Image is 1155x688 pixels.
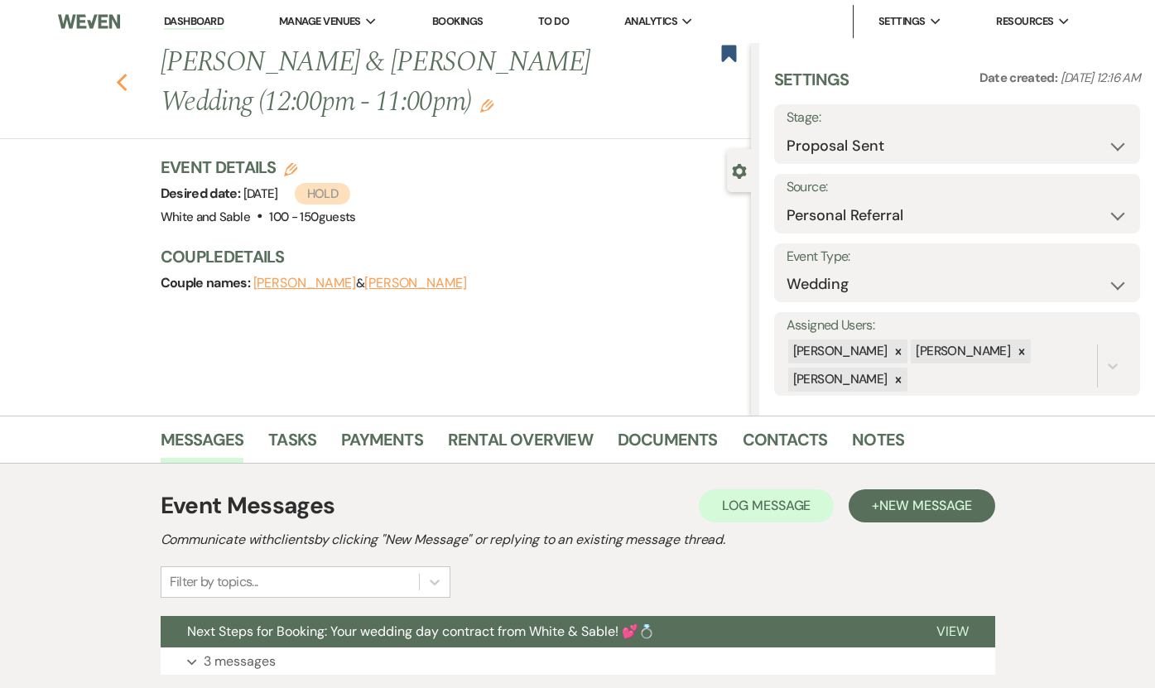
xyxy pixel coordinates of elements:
label: Assigned Users: [787,314,1128,338]
button: 3 messages [161,647,995,676]
span: Desired date: [161,185,243,202]
div: [PERSON_NAME] [788,339,890,363]
span: [DATE] [243,185,351,202]
label: Stage: [787,106,1128,130]
a: Contacts [743,426,828,463]
h3: Couple Details [161,245,734,268]
a: Documents [618,426,718,463]
span: Next Steps for Booking: Your wedding day contract from White & Sable! 💕💍 [187,623,655,640]
button: Edit [480,98,493,113]
span: Analytics [624,13,677,30]
div: [PERSON_NAME] [788,368,890,392]
div: Filter by topics... [170,572,258,592]
button: [PERSON_NAME] [253,277,356,290]
span: Manage Venues [279,13,361,30]
button: View [910,616,995,647]
label: Source: [787,176,1128,200]
span: & [253,275,467,291]
img: Weven Logo [58,4,120,39]
a: Payments [341,426,423,463]
a: Dashboard [164,14,224,30]
button: Next Steps for Booking: Your wedding day contract from White & Sable! 💕💍 [161,616,910,647]
div: [PERSON_NAME] [911,339,1013,363]
button: +New Message [849,489,994,522]
h3: Settings [774,68,849,104]
a: To Do [538,14,569,28]
button: [PERSON_NAME] [364,277,467,290]
a: Messages [161,426,244,463]
span: Hold [295,183,350,204]
span: Couple names: [161,274,253,291]
h2: Communicate with clients by clicking "New Message" or replying to an existing message thread. [161,530,995,550]
h1: Event Messages [161,488,335,523]
a: Notes [852,426,904,463]
span: Log Message [722,497,811,514]
span: Resources [996,13,1053,30]
p: 3 messages [204,651,276,672]
span: [DATE] 12:16 AM [1061,70,1140,86]
button: Log Message [699,489,834,522]
label: Event Type: [787,245,1128,269]
button: Close lead details [732,162,747,178]
span: White and Sable [161,209,250,225]
span: 100 - 150 guests [269,209,355,225]
span: Settings [878,13,926,30]
a: Rental Overview [448,426,593,463]
h3: Event Details [161,156,356,179]
span: Date created: [979,70,1061,86]
a: Tasks [268,426,316,463]
span: View [936,623,969,640]
h1: [PERSON_NAME] & [PERSON_NAME] Wedding (12:00pm - 11:00pm) [161,43,627,122]
span: New Message [879,497,971,514]
a: Bookings [432,14,484,28]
